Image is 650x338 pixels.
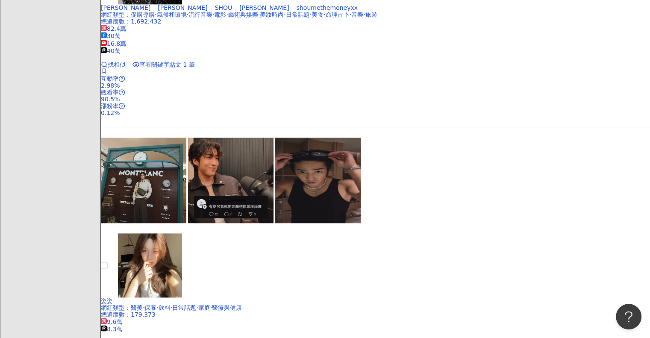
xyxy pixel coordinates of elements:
[228,11,258,18] span: 藝術與娛樂
[101,32,121,39] span: 30萬
[101,304,650,311] div: 網紅類型 ：
[139,61,195,68] span: 查看關鍵字貼文 1 筆
[156,304,158,311] span: ·
[108,61,126,68] span: 找相似
[312,11,324,18] span: 美食
[101,109,650,116] div: 0.12%
[101,89,119,96] span: 觀看率
[350,11,351,18] span: ·
[101,25,126,32] span: 82.4萬
[226,11,228,18] span: ·
[101,11,650,18] div: 網紅類型 ：
[131,304,143,311] span: 醫美
[616,304,641,329] iframe: Help Scout Beacon - Open
[101,311,650,318] div: 總追蹤數 ： 179,373
[365,11,377,18] span: 旅遊
[186,11,188,18] span: ·
[101,4,150,11] span: [PERSON_NAME]
[159,304,171,311] span: 飲料
[101,103,119,109] span: 漲粉率
[310,11,312,18] span: ·
[131,11,155,18] span: 促購導購
[101,47,121,54] span: 40萬
[214,11,226,18] span: 電影
[101,75,119,82] span: 互動率
[101,326,122,332] span: 8.3萬
[239,4,289,11] span: [PERSON_NAME]
[101,318,122,325] span: 9.6萬
[101,138,186,223] img: post-image
[260,11,284,18] span: 美妝時尚
[188,11,212,18] span: 流行音樂
[101,61,126,68] a: 找相似
[198,304,210,311] span: 家庭
[188,138,274,223] img: post-image
[212,11,214,18] span: ·
[171,304,172,311] span: ·
[284,11,285,18] span: ·
[324,11,325,18] span: ·
[144,304,156,311] span: 保養
[119,89,125,95] span: question-circle
[101,40,126,47] span: 16.8萬
[297,4,358,11] span: shoumethemoneyxx
[326,11,350,18] span: 命理占卜
[155,11,156,18] span: ·
[351,11,363,18] span: 音樂
[215,4,232,11] span: SHOU
[275,138,361,223] img: post-image
[101,96,650,103] div: 90.5%
[132,61,195,68] a: 查看關鍵字貼文 1 筆
[196,304,198,311] span: ·
[101,18,650,25] div: 總追蹤數 ： 1,692,432
[156,11,186,18] span: 氣候和環境
[286,11,310,18] span: 日常話題
[119,76,125,82] span: question-circle
[172,304,196,311] span: 日常話題
[158,4,207,11] span: [PERSON_NAME]
[101,82,650,89] div: 2.98%
[101,297,113,304] span: 姿姿
[118,233,182,297] img: KOL Avatar
[119,103,125,109] span: question-circle
[363,11,365,18] span: ·
[212,304,242,311] span: 醫療與健康
[143,304,144,311] span: ·
[210,304,212,311] span: ·
[258,11,260,18] span: ·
